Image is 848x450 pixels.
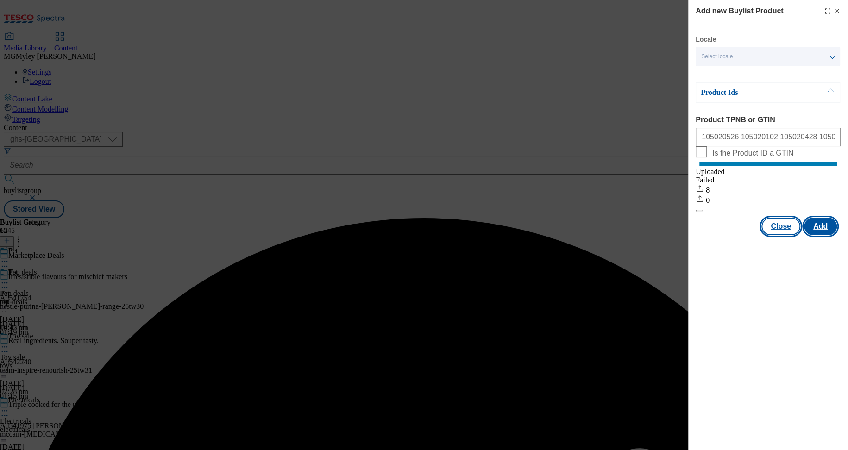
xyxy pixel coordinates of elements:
input: Enter 1 or 20 space separated Product TPNB or GTIN [696,128,841,146]
span: Select locale [701,53,733,60]
label: Product TPNB or GTIN [696,116,841,124]
button: Add [804,218,837,235]
div: Uploaded [696,168,841,176]
label: Locale [696,37,716,42]
p: Product Ids [701,88,798,97]
div: Failed [696,176,841,184]
span: Is the Product ID a GTIN [712,149,793,157]
h4: Add new Buylist Product [696,6,783,17]
div: 8 [696,184,841,194]
button: Close [761,218,800,235]
button: Select locale [696,47,840,66]
div: 0 [696,194,841,205]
